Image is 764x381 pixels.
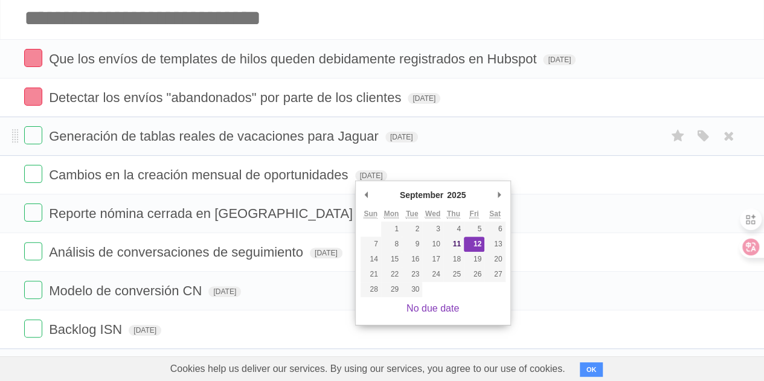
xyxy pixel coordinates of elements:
[543,54,576,65] span: [DATE]
[24,203,42,222] label: Done
[402,252,422,267] button: 16
[406,303,459,313] a: No due date
[49,51,539,66] span: Que los envíos de templates de hilos queden debidamente registrados en Hubspot
[381,282,402,297] button: 29
[361,237,381,252] button: 7
[24,242,42,260] label: Done
[402,222,422,237] button: 2
[402,237,422,252] button: 9
[398,186,445,204] div: September
[484,267,505,282] button: 27
[402,282,422,297] button: 30
[24,88,42,106] label: Done
[129,325,161,336] span: [DATE]
[443,252,464,267] button: 18
[361,186,373,204] button: Previous Month
[364,210,377,219] abbr: Sunday
[24,126,42,144] label: Done
[464,267,484,282] button: 26
[49,167,351,182] span: Cambios en la creación mensual de oportunidades
[464,252,484,267] button: 19
[355,170,388,181] span: [DATE]
[49,245,306,260] span: Análisis de conversaciones de seguimiento
[24,319,42,338] label: Done
[464,237,484,252] button: 12
[24,281,42,299] label: Done
[464,222,484,237] button: 5
[49,206,356,221] span: Reporte nómina cerrada en [GEOGRAPHIC_DATA]
[447,210,460,219] abbr: Thursday
[408,93,440,104] span: [DATE]
[422,222,443,237] button: 3
[24,165,42,183] label: Done
[310,248,342,258] span: [DATE]
[158,357,577,381] span: Cookies help us deliver our services. By using our services, you agree to our use of cookies.
[49,283,205,298] span: Modelo de conversión CN
[361,267,381,282] button: 21
[24,49,42,67] label: Done
[385,132,418,142] span: [DATE]
[489,210,501,219] abbr: Saturday
[208,286,241,297] span: [DATE]
[666,126,689,146] label: Star task
[49,90,404,105] span: Detectar los envíos "abandonados" por parte de los clientes
[484,252,505,267] button: 20
[484,222,505,237] button: 6
[443,267,464,282] button: 25
[361,252,381,267] button: 14
[384,210,399,219] abbr: Monday
[406,210,418,219] abbr: Tuesday
[422,237,443,252] button: 10
[493,186,506,204] button: Next Month
[422,252,443,267] button: 17
[422,267,443,282] button: 24
[49,322,125,337] span: Backlog ISN
[49,129,381,144] span: Generación de tablas reales de vacaciones para Jaguar
[361,282,381,297] button: 28
[445,186,467,204] div: 2025
[443,237,464,252] button: 11
[381,267,402,282] button: 22
[381,252,402,267] button: 15
[425,210,440,219] abbr: Wednesday
[381,237,402,252] button: 8
[381,222,402,237] button: 1
[580,362,603,377] button: OK
[402,267,422,282] button: 23
[443,222,464,237] button: 4
[484,237,505,252] button: 13
[469,210,478,219] abbr: Friday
